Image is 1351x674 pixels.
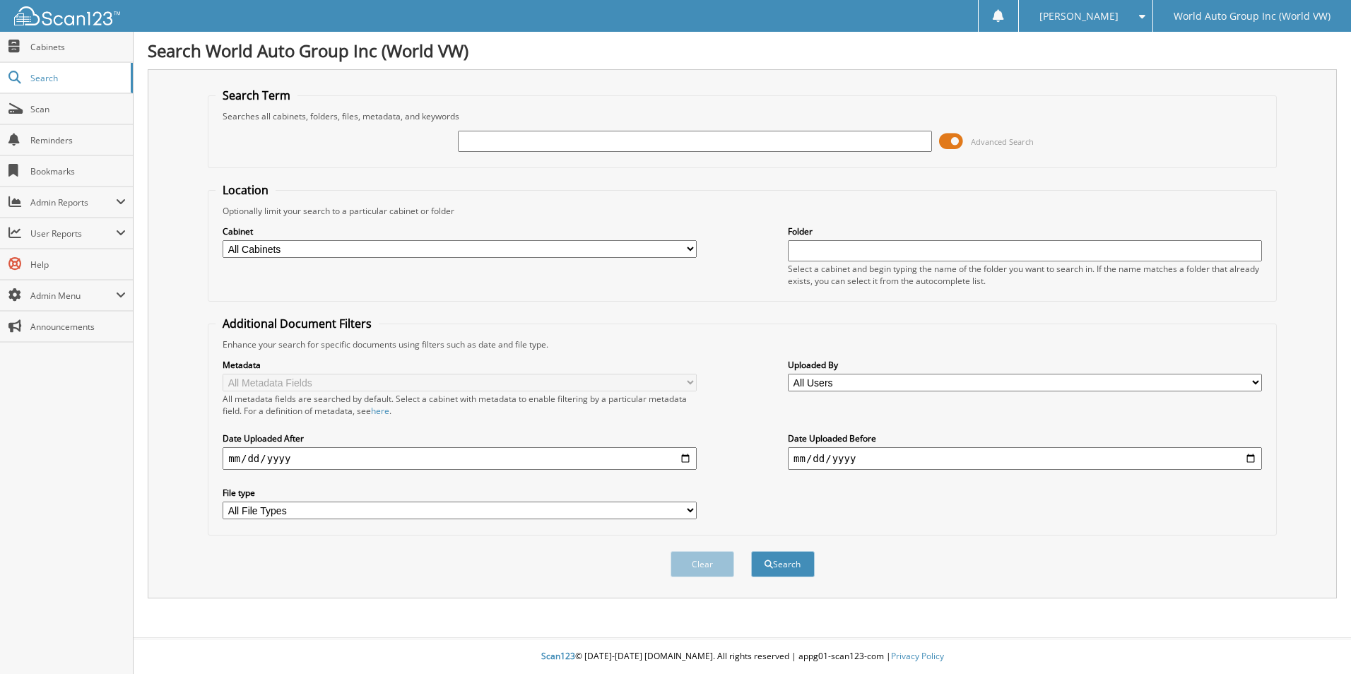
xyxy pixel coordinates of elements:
button: Clear [671,551,734,577]
label: Date Uploaded Before [788,432,1262,444]
div: Enhance your search for specific documents using filters such as date and file type. [216,338,1269,350]
legend: Search Term [216,88,297,103]
span: Reminders [30,134,126,146]
span: Help [30,259,126,271]
img: scan123-logo-white.svg [14,6,120,25]
div: © [DATE]-[DATE] [DOMAIN_NAME]. All rights reserved | appg01-scan123-com | [134,639,1351,674]
div: All metadata fields are searched by default. Select a cabinet with metadata to enable filtering b... [223,393,697,417]
span: Admin Menu [30,290,116,302]
span: Bookmarks [30,165,126,177]
span: Scan123 [541,650,575,662]
div: Optionally limit your search to a particular cabinet or folder [216,205,1269,217]
span: Scan [30,103,126,115]
label: Cabinet [223,225,697,237]
label: Folder [788,225,1262,237]
span: World Auto Group Inc (World VW) [1174,12,1331,20]
div: Select a cabinet and begin typing the name of the folder you want to search in. If the name match... [788,263,1262,287]
a: here [371,405,389,417]
label: File type [223,487,697,499]
button: Search [751,551,815,577]
legend: Additional Document Filters [216,316,379,331]
span: [PERSON_NAME] [1039,12,1119,20]
span: Search [30,72,124,84]
span: Announcements [30,321,126,333]
label: Date Uploaded After [223,432,697,444]
span: Advanced Search [971,136,1034,147]
input: end [788,447,1262,470]
span: Cabinets [30,41,126,53]
label: Uploaded By [788,359,1262,371]
h1: Search World Auto Group Inc (World VW) [148,39,1337,62]
div: Searches all cabinets, folders, files, metadata, and keywords [216,110,1269,122]
a: Privacy Policy [891,650,944,662]
input: start [223,447,697,470]
label: Metadata [223,359,697,371]
legend: Location [216,182,276,198]
span: User Reports [30,227,116,240]
span: Admin Reports [30,196,116,208]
